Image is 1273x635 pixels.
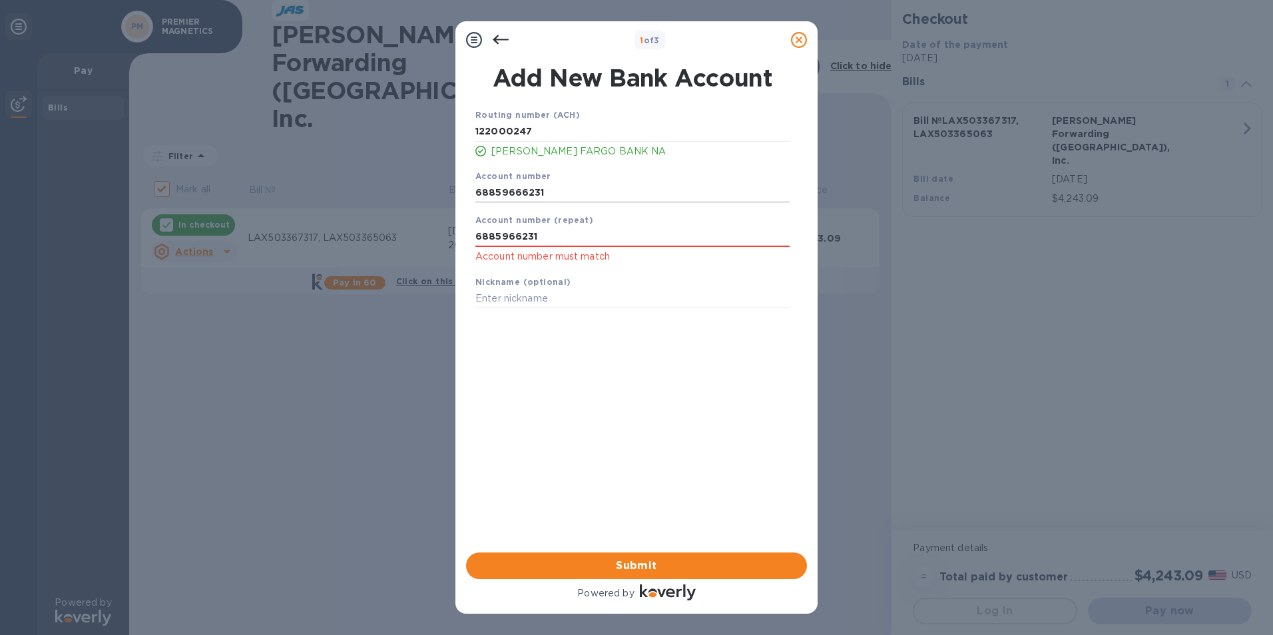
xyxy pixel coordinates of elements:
[475,227,790,247] input: Enter account number
[475,249,790,264] p: Account number must match
[640,35,660,45] b: of 3
[475,122,790,142] input: Enter routing number
[491,144,790,158] p: [PERSON_NAME] FARGO BANK NA
[475,171,551,181] b: Account number
[466,552,807,579] button: Submit
[577,586,634,600] p: Powered by
[640,584,696,600] img: Logo
[475,182,790,202] input: Enter account number
[467,64,798,92] h1: Add New Bank Account
[477,558,796,574] span: Submit
[475,215,593,225] b: Account number (repeat)
[475,277,571,287] b: Nickname (optional)
[640,35,643,45] span: 1
[475,110,580,120] b: Routing number (ACH)
[475,289,790,309] input: Enter nickname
